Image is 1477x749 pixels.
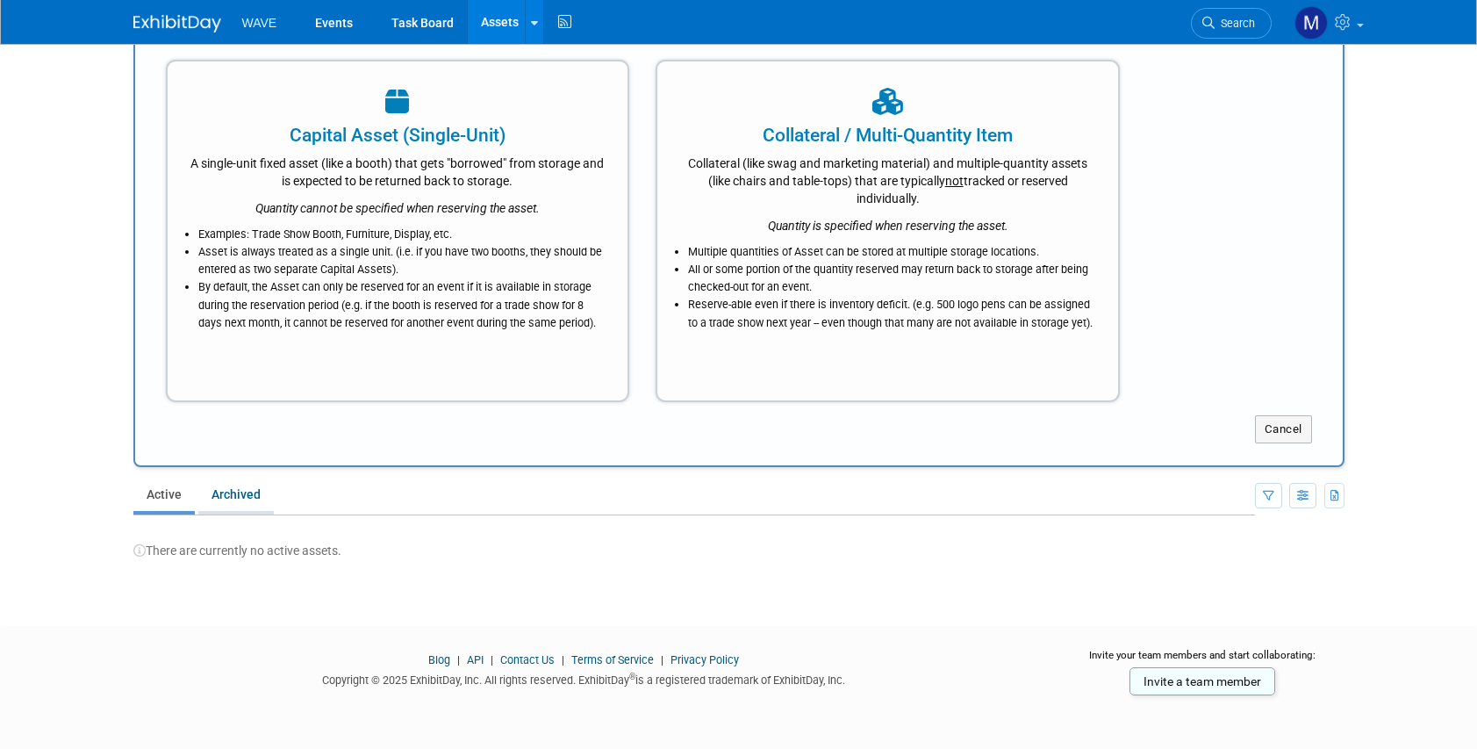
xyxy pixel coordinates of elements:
span: Search [1215,17,1255,30]
li: Multiple quantities of Asset can be stored at multiple storage locations. [688,243,1096,261]
button: Cancel [1255,415,1312,443]
li: Asset is always treated as a single unit. (i.e. if you have two booths, they should be entered as... [198,243,606,278]
span: | [557,653,569,666]
img: ExhibitDay [133,15,221,32]
span: | [656,653,668,666]
a: API [467,653,484,666]
div: Copyright © 2025 ExhibitDay, Inc. All rights reserved. ExhibitDay is a registered trademark of Ex... [133,668,1036,688]
div: A single-unit fixed asset (like a booth) that gets "borrowed" from storage and is expected to be ... [190,148,606,190]
a: Archived [198,478,274,511]
sup: ® [629,672,635,681]
div: There are currently no active assets. [133,524,1344,559]
div: Invite your team members and start collaborating: [1061,648,1344,674]
a: Contact Us [500,653,555,666]
a: Invite a team member [1129,667,1275,695]
span: WAVE [242,16,277,30]
span: | [453,653,464,666]
li: Examples: Trade Show Booth, Furniture, Display, etc. [198,226,606,243]
li: Reserve-able even if there is inventory deficit. (e.g. 500 logo pens can be assigned to a trade s... [688,296,1096,331]
span: not [945,174,964,188]
a: Terms of Service [571,653,654,666]
a: Blog [428,653,450,666]
div: Collateral (like swag and marketing material) and multiple-quantity assets (like chairs and table... [679,148,1096,207]
li: By default, the Asset can only be reserved for an event if it is available in storage during the ... [198,278,606,331]
div: Capital Asset (Single-Unit) [190,122,606,148]
img: Matthew Turrigiano [1294,6,1328,40]
a: Active [133,478,195,511]
li: All or some portion of the quantity reserved may return back to storage after being checked-out f... [688,261,1096,296]
div: Collateral / Multi-Quantity Item [679,122,1096,148]
a: Privacy Policy [670,653,739,666]
a: Search [1191,8,1272,39]
i: Quantity is specified when reserving the asset. [768,219,1008,233]
span: | [486,653,498,666]
i: Quantity cannot be specified when reserving the asset. [255,201,540,215]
